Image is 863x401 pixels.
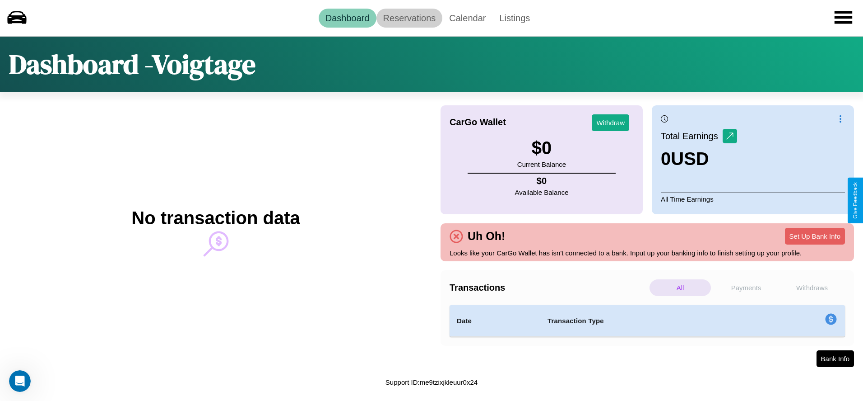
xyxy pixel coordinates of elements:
[517,158,566,170] p: Current Balance
[817,350,854,367] button: Bank Info
[852,182,858,219] div: Give Feedback
[450,117,506,127] h4: CarGo Wallet
[661,128,723,144] p: Total Earnings
[376,9,443,28] a: Reservations
[517,138,566,158] h3: $ 0
[515,176,569,186] h4: $ 0
[450,305,845,337] table: simple table
[9,370,31,392] iframe: Intercom live chat
[661,149,737,169] h3: 0 USD
[661,193,845,205] p: All Time Earnings
[450,247,845,259] p: Looks like your CarGo Wallet has isn't connected to a bank. Input up your banking info to finish ...
[547,316,752,326] h4: Transaction Type
[450,283,647,293] h4: Transactions
[592,114,629,131] button: Withdraw
[131,208,300,228] h2: No transaction data
[442,9,492,28] a: Calendar
[385,376,478,388] p: Support ID: me9tzixjkleuur0x24
[457,316,533,326] h4: Date
[9,46,255,83] h1: Dashboard - Voigtage
[650,279,711,296] p: All
[515,186,569,198] p: Available Balance
[715,279,777,296] p: Payments
[785,228,845,245] button: Set Up Bank Info
[463,230,510,243] h4: Uh Oh!
[319,9,376,28] a: Dashboard
[492,9,537,28] a: Listings
[781,279,843,296] p: Withdraws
